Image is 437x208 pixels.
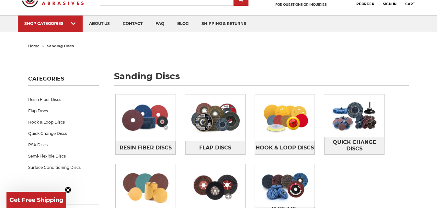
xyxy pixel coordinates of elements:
span: Reorder [356,2,374,6]
p: FOR QUESTIONS OR INQUIRIES [261,3,341,7]
span: Flap Discs [199,142,231,153]
a: blog [171,16,195,32]
div: SHOP CATEGORIES [24,21,76,26]
span: sanding discs [47,44,74,48]
a: Flap Discs [185,141,245,155]
img: Quick Change Discs [324,94,384,137]
img: Flap Discs [185,96,245,139]
h1: sanding discs [114,72,409,86]
span: Cart [405,2,415,6]
a: PSA Discs [28,139,99,150]
div: Get Free ShippingClose teaser [6,192,66,208]
h5: Categories [28,76,99,86]
a: about us [83,16,116,32]
span: Resin Fiber Discs [120,142,172,153]
a: Resin Fiber Discs [28,94,99,105]
a: contact [116,16,149,32]
img: Surface Conditioning Discs [255,164,315,207]
span: Sign In [383,2,397,6]
a: Hook & Loop Discs [255,141,315,155]
a: Resin Fiber Discs [116,141,176,155]
span: Quick Change Discs [325,137,384,154]
a: Semi-Flexible Discs [28,150,99,162]
span: Hook & Loop Discs [256,142,314,153]
a: Quick Change Discs [324,137,384,155]
a: Surface Conditioning Discs [28,162,99,173]
a: Flap Discs [28,105,99,116]
a: Hook & Loop Discs [28,116,99,128]
a: faq [149,16,171,32]
a: home [28,44,40,48]
a: Quick Change Discs [28,128,99,139]
a: shipping & returns [195,16,253,32]
img: Resin Fiber Discs [116,96,176,139]
button: Close teaser [65,187,71,193]
img: Hook & Loop Discs [255,96,315,139]
span: Get Free Shipping [9,196,63,203]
